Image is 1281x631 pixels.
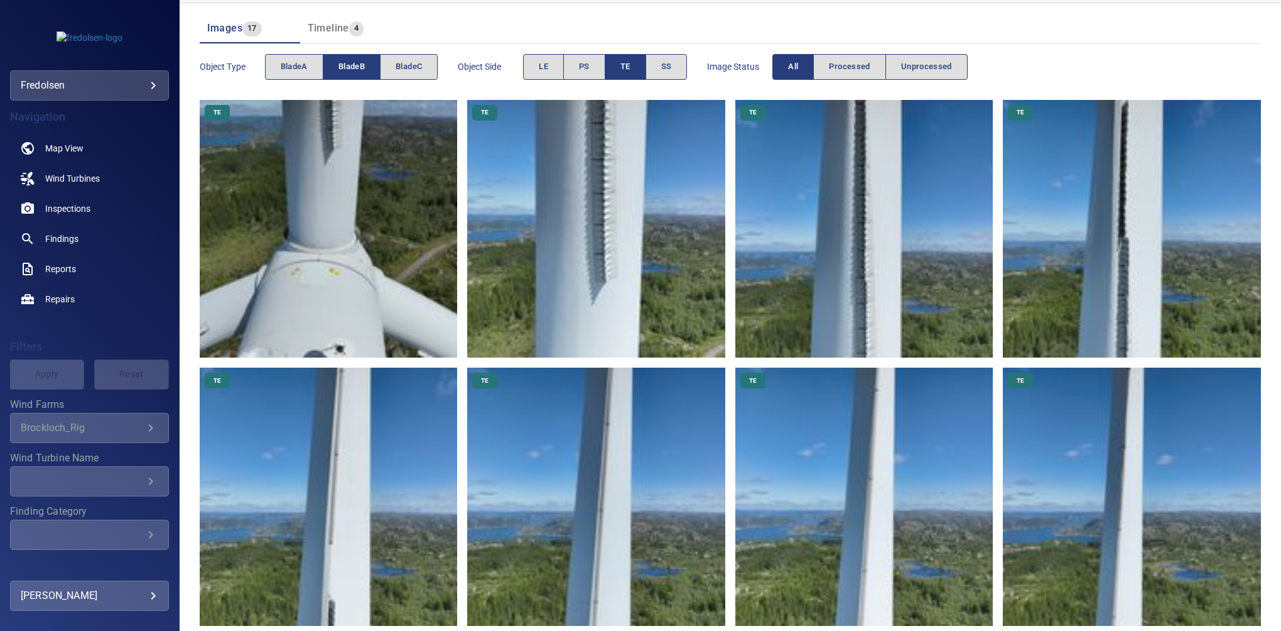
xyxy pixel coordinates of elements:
[458,60,523,73] span: Object Side
[57,31,122,44] img: fredolsen-logo
[473,108,496,117] span: TE
[646,54,688,80] button: SS
[45,293,75,305] span: Repairs
[338,60,365,74] span: bladeB
[308,22,349,34] span: Timeline
[45,233,78,245] span: Findings
[45,142,84,155] span: Map View
[620,60,630,74] span: TE
[742,108,764,117] span: TE
[742,376,764,385] span: TE
[10,224,169,254] a: findings noActive
[45,172,100,185] span: Wind Turbines
[1009,376,1032,385] span: TE
[242,21,262,36] span: 17
[45,263,76,275] span: Reports
[523,54,687,80] div: objectSide
[21,586,158,606] div: [PERSON_NAME]
[207,22,242,34] span: Images
[605,54,646,80] button: TE
[10,254,169,284] a: reports noActive
[707,60,772,73] span: Image Status
[323,54,381,80] button: bladeB
[206,376,229,385] span: TE
[885,54,968,80] button: Unprocessed
[349,21,364,36] span: 4
[10,133,169,163] a: map noActive
[10,466,169,497] div: Wind Turbine Name
[10,163,169,194] a: windturbines noActive
[10,284,169,314] a: repairs noActive
[579,60,590,74] span: PS
[772,54,814,80] button: All
[281,60,308,74] span: bladeA
[396,60,422,74] span: bladeC
[772,54,968,80] div: imageStatus
[21,75,158,96] div: fredolsen
[523,54,564,80] button: LE
[788,60,798,74] span: All
[10,453,169,463] label: Wind Turbine Name
[200,60,265,73] span: Object type
[380,54,438,80] button: bladeC
[10,341,169,353] h4: Filters
[10,70,169,101] div: fredolsen
[265,54,323,80] button: bladeA
[829,60,870,74] span: Processed
[21,422,143,434] div: Brockloch_Rig
[901,60,952,74] span: Unprocessed
[10,413,169,443] div: Wind Farms
[10,560,169,570] label: Finding Type
[10,507,169,517] label: Finding Category
[661,60,672,74] span: SS
[473,376,496,385] span: TE
[265,54,438,80] div: objectType
[563,54,605,80] button: PS
[206,108,229,117] span: TE
[1009,108,1032,117] span: TE
[813,54,885,80] button: Processed
[10,111,169,123] h4: Navigation
[10,520,169,550] div: Finding Category
[539,60,548,74] span: LE
[45,202,90,215] span: Inspections
[10,400,169,410] label: Wind Farms
[10,194,169,224] a: inspections noActive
